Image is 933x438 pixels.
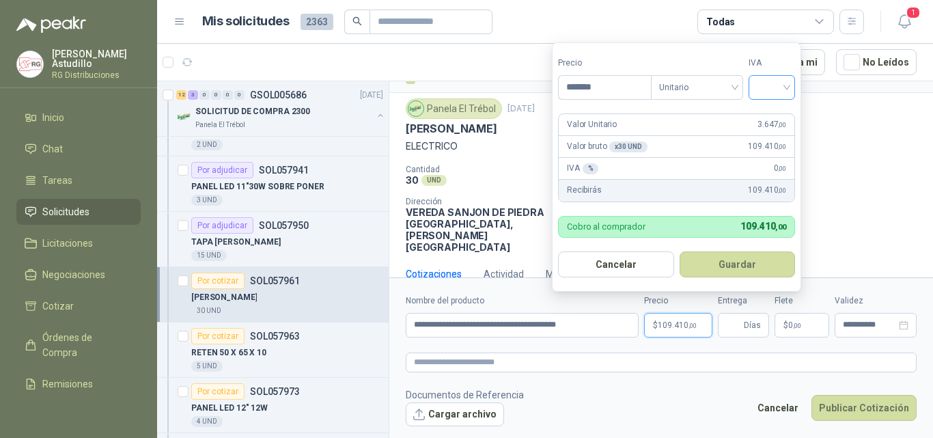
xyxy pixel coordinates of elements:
p: $109.410,00 [644,313,712,338]
a: Licitaciones [16,230,141,256]
p: Valor bruto [567,140,647,153]
p: 30 [406,174,419,186]
span: Chat [42,141,63,156]
img: Company Logo [408,101,423,116]
p: SOL057941 [259,165,309,175]
button: Cancelar [750,395,806,421]
p: IVA [567,162,598,175]
label: Validez [835,295,917,307]
div: 4 UND [191,416,223,427]
img: Company Logo [176,109,193,125]
p: GSOL005686 [250,90,307,100]
span: ,00 [688,322,697,329]
button: 1 [892,10,917,34]
span: 109.410 [740,221,786,232]
div: 12 [176,90,186,100]
a: Solicitudes [16,199,141,225]
span: Días [744,314,761,337]
div: Mensajes [546,266,587,282]
div: % [583,163,599,174]
div: 3 UND [191,195,223,206]
p: Valor Unitario [567,118,617,131]
span: 3.647 [757,118,786,131]
p: RETEN 50 X 65 X 10 [191,346,266,359]
a: Tareas [16,167,141,193]
div: 2 UND [191,139,223,150]
div: Por cotizar [191,383,245,400]
div: 30 UND [191,305,227,316]
a: Por adjudicarSOL057950TAPA [PERSON_NAME]15 UND [157,212,389,267]
a: Por cotizarSOL057963RETEN 50 X 65 X 105 UND [157,323,389,378]
a: Chat [16,136,141,162]
div: 0 [199,90,210,100]
a: Cotizar [16,293,141,319]
span: Solicitudes [42,204,89,219]
div: 15 UND [191,250,227,261]
p: [PERSON_NAME] [406,122,497,136]
a: Remisiones [16,371,141,397]
p: Panela El Trébol [195,120,245,131]
span: search [352,16,362,26]
p: TAPA [PERSON_NAME] [191,236,281,249]
span: ,00 [775,223,786,232]
p: [DATE] [360,89,383,102]
p: ELECTRICO [406,139,917,154]
p: SOL057973 [250,387,300,396]
p: Documentos de Referencia [406,387,524,402]
span: 1 [906,6,921,19]
span: ,00 [778,165,786,172]
a: Negociaciones [16,262,141,288]
div: UND [421,175,447,186]
span: Remisiones [42,377,93,392]
p: PANEL LED 12" 12W [191,402,268,415]
a: Por adjudicarSOL057941PANEL LED 11"30W SOBRE PONER3 UND [157,156,389,212]
div: Por adjudicar [191,217,253,234]
div: Panela El Trébol [406,98,502,119]
p: [PERSON_NAME] Astudillo [52,49,141,68]
p: Dirección [406,197,556,206]
button: Guardar [680,251,796,277]
span: Licitaciones [42,236,93,251]
p: SOL057963 [250,331,300,341]
span: Órdenes de Compra [42,330,128,360]
label: Precio [644,295,712,307]
p: SOLICITUD DE COMPRA 2300 [195,105,310,118]
div: 3 [188,90,198,100]
div: Todas [706,14,735,29]
a: Órdenes de Compra [16,325,141,366]
span: Cotizar [42,299,74,314]
a: 12 3 0 0 0 0 GSOL005686[DATE] Company LogoSOLICITUD DE COMPRA 2300Panela El Trébol [176,87,386,131]
p: VEREDA SANJON DE PIEDRA [GEOGRAPHIC_DATA] , [PERSON_NAME][GEOGRAPHIC_DATA] [406,206,556,253]
span: ,00 [793,322,801,329]
p: Cantidad [406,165,585,174]
button: No Leídos [836,49,917,75]
span: Inicio [42,110,64,125]
span: 109.410 [658,321,697,329]
p: Recibirás [567,184,602,197]
span: Unitario [659,77,735,98]
span: ,00 [778,121,786,128]
div: x 30 UND [609,141,647,152]
div: 5 UND [191,361,223,372]
p: [DATE] [507,102,535,115]
div: Cotizaciones [406,266,462,282]
div: Por cotizar [191,328,245,344]
div: Actividad [484,266,524,282]
a: Por cotizarSOL057973PANEL LED 12" 12W4 UND [157,378,389,433]
span: $ [783,321,788,329]
div: 0 [234,90,245,100]
button: Publicar Cotización [811,395,917,421]
button: Cancelar [558,251,674,277]
img: Logo peakr [16,16,86,33]
label: Entrega [718,295,769,307]
span: 109.410 [748,184,786,197]
p: RG Distribuciones [52,71,141,79]
span: ,00 [778,143,786,150]
label: Nombre del producto [406,295,639,307]
div: Por adjudicar [191,162,253,178]
a: Por cotizarSOL057961[PERSON_NAME]30 UND [157,267,389,323]
label: Precio [558,57,651,70]
p: $ 0,00 [775,313,829,338]
p: SOL057950 [259,221,309,230]
span: Tareas [42,173,72,188]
